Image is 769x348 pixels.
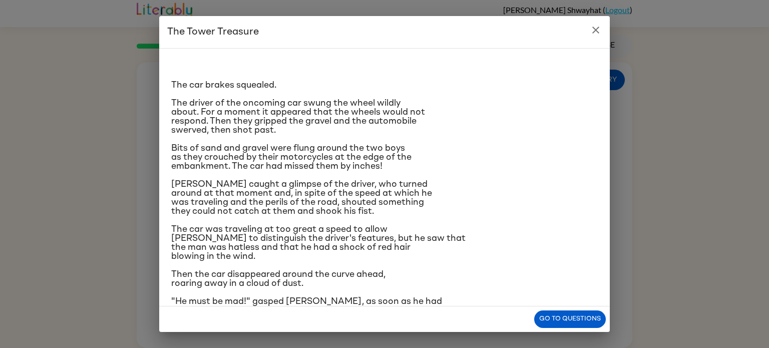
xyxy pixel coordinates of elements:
button: Go to questions [534,310,606,328]
span: Bits of sand and gravel were flung around the two boys as they crouched by their motorcycles at t... [171,144,412,171]
span: The car brakes squealed. [171,81,276,90]
span: Then the car disappeared around the curve ahead, roaring away in a cloud of dust. [171,270,386,288]
button: close [586,20,606,40]
span: "He must be mad!" gasped [PERSON_NAME], as soon as he had recovered from his surprise. [171,297,442,315]
span: The car was traveling at too great a speed to allow [PERSON_NAME] to distinguish the driver's fea... [171,225,466,261]
span: [PERSON_NAME] caught a glimpse of the driver, who turned around at that moment and, in spite of t... [171,180,432,216]
h2: The Tower Treasure [159,16,610,48]
span: The driver of the oncoming car swung the wheel wildly about. For a moment it appeared that the wh... [171,99,425,135]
